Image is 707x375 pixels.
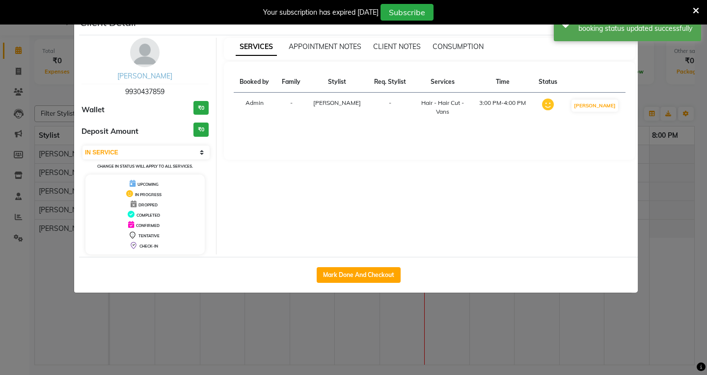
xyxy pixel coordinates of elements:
span: COMPLETED [136,213,160,218]
td: - [368,93,412,123]
span: [PERSON_NAME] [313,99,361,106]
th: Family [275,72,306,93]
button: [PERSON_NAME] [571,100,618,112]
span: CONFIRMED [136,223,160,228]
span: CONSUMPTION [433,42,484,51]
span: SERVICES [236,38,277,56]
th: Req. Stylist [368,72,412,93]
td: Admin [234,93,276,123]
span: IN PROGRESS [135,192,162,197]
span: UPCOMING [137,182,159,187]
span: DROPPED [138,202,158,207]
span: Deposit Amount [82,126,138,137]
th: Services [412,72,473,93]
div: Your subscription has expired [DATE] [263,7,379,18]
h3: ₹0 [193,101,209,115]
span: 9930437859 [125,87,164,96]
h3: ₹0 [193,123,209,137]
small: Change in status will apply to all services. [97,164,193,169]
span: CLIENT NOTES [373,42,421,51]
a: [PERSON_NAME] [117,72,172,80]
span: TENTATIVE [138,233,160,238]
button: Subscribe [381,4,434,21]
th: Stylist [307,72,368,93]
td: - [275,93,306,123]
div: booking status updated successfully [578,24,694,34]
th: Status [533,72,564,93]
img: avatar [130,38,160,67]
span: Wallet [82,104,105,116]
div: Hair - Hair Cut - Vans [418,99,467,116]
span: APPOINTMENT NOTES [289,42,361,51]
span: CHECK-IN [139,244,158,249]
th: Booked by [234,72,276,93]
button: Mark Done And Checkout [317,267,401,283]
th: Time [473,72,533,93]
td: 3:00 PM-4:00 PM [473,93,533,123]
